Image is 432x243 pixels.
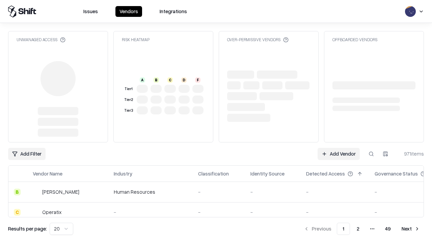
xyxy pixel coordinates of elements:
[198,188,240,195] div: -
[306,170,345,177] div: Detected Access
[332,37,377,43] div: Offboarded Vendors
[198,209,240,216] div: -
[17,37,65,43] div: Unmanaged Access
[156,6,191,17] button: Integrations
[114,209,187,216] div: -
[250,170,285,177] div: Identity Source
[181,77,187,83] div: D
[14,209,21,216] div: C
[123,86,134,92] div: Tier 1
[14,189,21,195] div: B
[227,37,289,43] div: Over-Permissive Vendors
[397,150,424,157] div: 971 items
[33,209,39,216] img: Operatix
[42,188,79,195] div: [PERSON_NAME]
[79,6,102,17] button: Issues
[398,223,424,235] button: Next
[250,188,295,195] div: -
[375,170,418,177] div: Governance Status
[122,37,150,43] div: Risk Heatmap
[250,209,295,216] div: -
[114,188,187,195] div: Human Resources
[351,223,365,235] button: 2
[140,77,145,83] div: A
[300,223,424,235] nav: pagination
[167,77,173,83] div: C
[195,77,200,83] div: F
[42,209,61,216] div: Operatix
[33,189,39,195] img: Deel
[318,148,360,160] a: Add Vendor
[8,148,46,160] button: Add Filter
[123,108,134,113] div: Tier 3
[8,225,47,232] p: Results per page:
[154,77,159,83] div: B
[306,188,364,195] div: -
[198,170,229,177] div: Classification
[33,170,62,177] div: Vendor Name
[380,223,396,235] button: 49
[123,97,134,103] div: Tier 2
[115,6,142,17] button: Vendors
[114,170,132,177] div: Industry
[306,209,364,216] div: -
[337,223,350,235] button: 1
